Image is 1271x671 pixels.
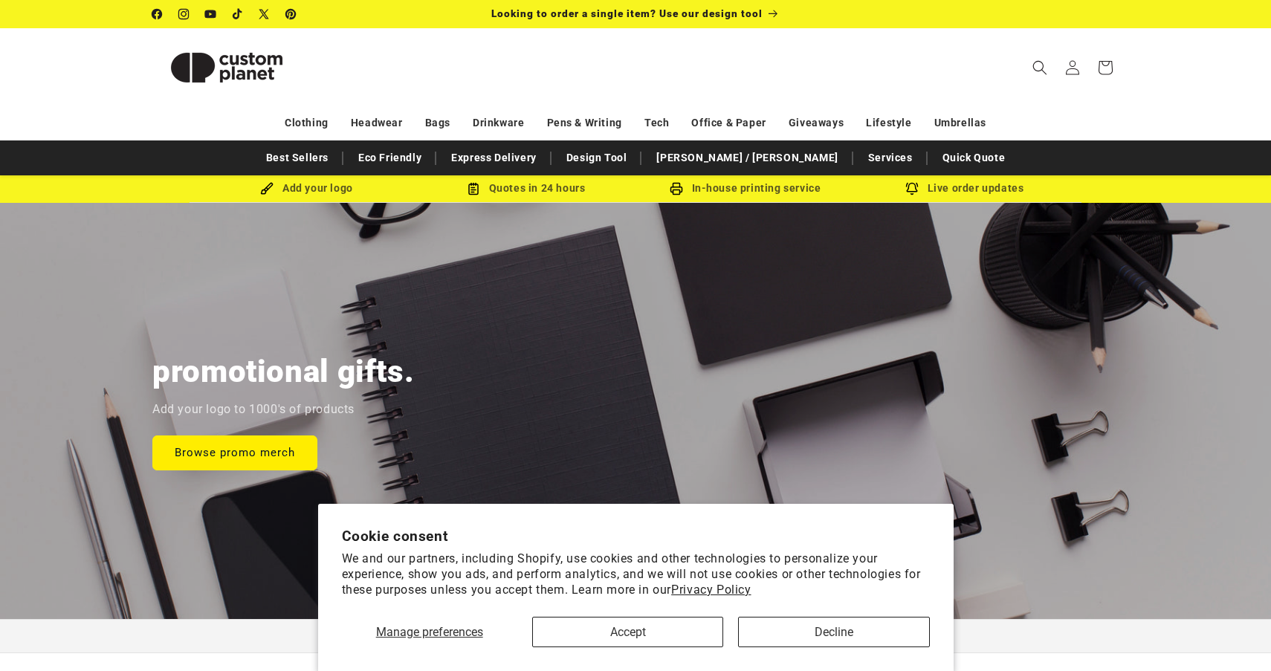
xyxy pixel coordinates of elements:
a: Browse promo merch [152,435,317,470]
img: Order updates [905,182,919,195]
a: Headwear [351,110,403,136]
span: Looking to order a single item? Use our design tool [491,7,763,19]
a: Pens & Writing [547,110,622,136]
span: Manage preferences [376,625,483,639]
a: Bags [425,110,450,136]
img: Custom Planet [152,34,301,101]
a: Lifestyle [866,110,911,136]
a: Custom Planet [147,28,307,106]
a: Best Sellers [259,145,336,171]
a: [PERSON_NAME] / [PERSON_NAME] [649,145,845,171]
div: In-house printing service [635,179,855,198]
a: Privacy Policy [671,583,751,597]
a: Tech [644,110,669,136]
p: We and our partners, including Shopify, use cookies and other technologies to personalize your ex... [342,551,930,597]
a: Giveaways [789,110,844,136]
a: Eco Friendly [351,145,429,171]
button: Decline [738,617,929,647]
summary: Search [1023,51,1056,84]
p: Add your logo to 1000's of products [152,399,355,421]
iframe: Chat Widget [1016,510,1271,671]
a: Services [861,145,920,171]
a: Office & Paper [691,110,766,136]
h2: Cookie consent [342,528,930,545]
h2: promotional gifts. [152,351,414,392]
button: Accept [532,617,723,647]
div: Live order updates [855,179,1074,198]
img: Brush Icon [260,182,274,195]
a: Quick Quote [935,145,1013,171]
button: Manage preferences [341,617,517,647]
a: Drinkware [473,110,524,136]
div: Quotes in 24 hours [416,179,635,198]
a: Express Delivery [444,145,544,171]
img: In-house printing [670,182,683,195]
a: Design Tool [559,145,635,171]
a: Umbrellas [934,110,986,136]
div: Add your logo [197,179,416,198]
img: Order Updates Icon [467,182,480,195]
a: Clothing [285,110,329,136]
